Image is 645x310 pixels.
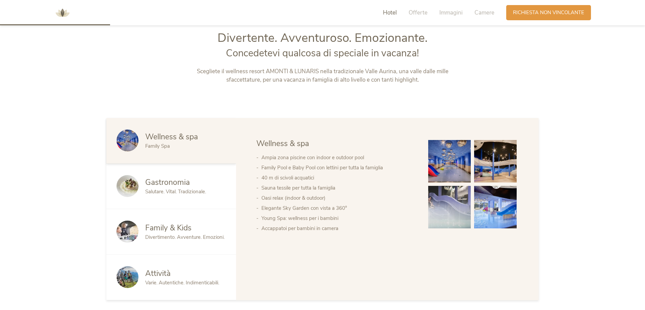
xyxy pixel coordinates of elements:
[145,177,190,188] span: Gastronomia
[261,163,415,173] li: Family Pool e Baby Pool con lettini per tutta la famiglia
[182,67,464,84] p: Scegliete il wellness resort AMONTI & LUNARIS nella tradizionale Valle Aurina, una valle dalle mi...
[261,203,415,213] li: Elegante Sky Garden con vista a 360°
[145,279,219,286] span: Varie. Autentiche. Indimenticabili.
[474,9,494,17] span: Camere
[261,213,415,223] li: Young Spa: wellness per i bambini
[261,223,415,233] li: Accappatoi per bambini in camera
[383,9,397,17] span: Hotel
[261,193,415,203] li: Oasi relax (indoor & outdoor)
[52,10,73,15] a: AMONTI & LUNARIS Wellnessresort
[217,30,428,46] span: Divertente. Avventuroso. Emozionante.
[261,183,415,193] li: Sauna tessile per tutta la famiglia
[145,234,225,241] span: Divertimento. Avventure. Emozioni.
[145,223,191,233] span: Family & Kids
[439,9,463,17] span: Immagini
[261,173,415,183] li: 40 m di scivoli acquatici
[145,143,170,149] span: Family Spa
[52,3,73,23] img: AMONTI & LUNARIS Wellnessresort
[256,138,309,149] span: Wellness & spa
[226,47,419,60] span: Concedetevi qualcosa di speciale in vacanza!
[145,188,206,195] span: Salutare. Vital. Tradizionale.
[409,9,428,17] span: Offerte
[145,132,198,142] span: Wellness & spa
[261,152,415,163] li: Ampia zona piscine con indoor e outdoor pool
[513,9,584,16] span: Richiesta non vincolante
[145,268,171,279] span: Attività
